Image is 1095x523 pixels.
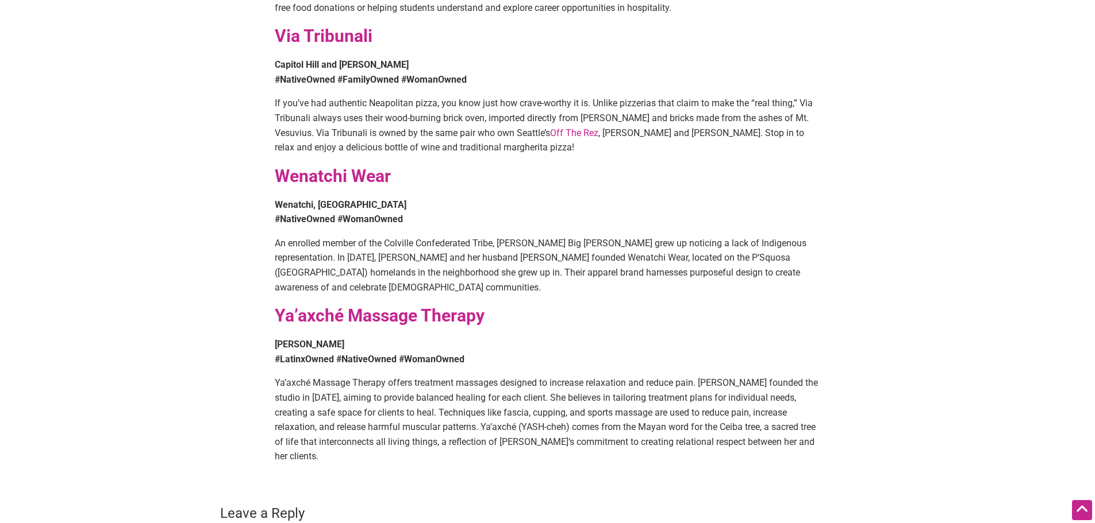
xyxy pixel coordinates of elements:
[275,339,344,350] strong: [PERSON_NAME]
[336,354,464,365] strong: #NativeOwned #WomanOwned
[275,26,372,46] a: Via Tribunali
[275,199,406,210] strong: Wenatchi, [GEOGRAPHIC_DATA]
[275,236,821,295] p: An enrolled member of the Colville Confederated Tribe, [PERSON_NAME] Big [PERSON_NAME] grew up no...
[275,74,467,85] strong: #NativeOwned #FamilyOwned #WomanOwned
[1072,500,1092,520] div: Scroll Back to Top
[275,305,485,326] a: Ya’axché Massage Therapy
[275,354,334,365] strong: #LatinxOwned
[550,127,598,138] a: Off The Rez
[275,166,391,186] a: Wenatchi Wear
[275,375,821,464] p: Ya’axché Massage Therapy offers treatment massages designed to increase relaxation and reduce pai...
[275,59,409,70] strong: Capitol Hill and [PERSON_NAME]
[275,214,403,224] strong: #NativeOwned #WomanOwned
[275,96,821,154] p: If you’ve had authentic Neapolitan pizza, you know just how crave-worthy it is. Unlike pizzerias ...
